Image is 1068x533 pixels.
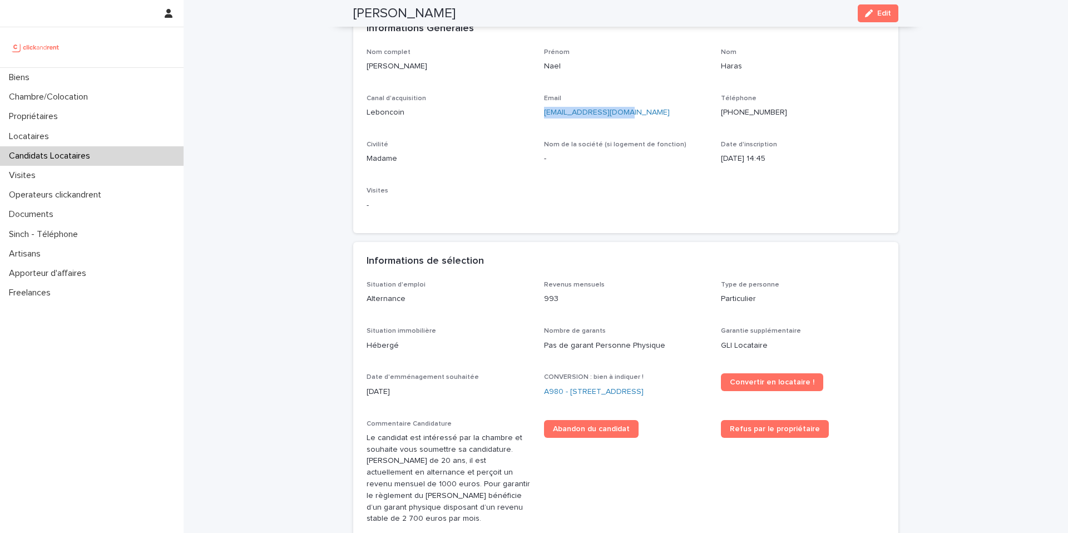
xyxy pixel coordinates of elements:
[544,282,605,288] span: Revenus mensuels
[367,421,452,427] span: Commentaire Candidature
[9,36,63,58] img: UCB0brd3T0yccxBKYDjQ
[4,190,110,200] p: Operateurs clickandrent
[544,153,708,165] p: -
[367,141,388,148] span: Civilité
[544,49,570,56] span: Prénom
[553,425,630,433] span: Abandon du candidat
[367,49,411,56] span: Nom complet
[4,92,97,102] p: Chambre/Colocation
[721,282,779,288] span: Type de personne
[721,108,787,116] ringoverc2c-number-84e06f14122c: [PHONE_NUMBER]
[544,420,639,438] a: Abandon du candidat
[4,249,50,259] p: Artisans
[367,340,531,352] p: Hébergé
[367,386,531,398] p: [DATE]
[544,141,686,148] span: Nom de la société (si logement de fonction)
[4,170,44,181] p: Visites
[367,107,531,119] p: Leboncoin
[721,293,885,305] p: Particulier
[544,293,708,305] p: 993
[367,255,484,268] h2: Informations de sélection
[4,209,62,220] p: Documents
[721,61,885,72] p: Haras
[721,153,885,165] p: [DATE] 14:45
[544,95,561,102] span: Email
[730,425,820,433] span: Refus par le propriétaire
[367,23,474,35] h2: Informations Générales
[367,153,531,165] p: Madame
[721,95,756,102] span: Téléphone
[544,374,644,381] span: CONVERSION : bien à indiquer !
[367,61,531,72] p: [PERSON_NAME]
[730,378,814,386] span: Convertir en locataire !
[4,151,99,161] p: Candidats Locataires
[721,328,801,334] span: Garantie supplémentaire
[4,288,60,298] p: Freelances
[367,293,531,305] p: Alternance
[721,340,885,352] p: GLI Locataire
[367,200,531,211] p: -
[353,6,456,22] h2: [PERSON_NAME]
[721,373,823,391] a: Convertir en locataire !
[4,72,38,83] p: Biens
[721,420,829,438] a: Refus par le propriétaire
[544,340,708,352] p: Pas de garant Personne Physique
[4,111,67,122] p: Propriétaires
[367,187,388,194] span: Visites
[367,282,426,288] span: Situation d'emploi
[544,328,606,334] span: Nombre de garants
[721,49,736,56] span: Nom
[4,229,87,240] p: Sinch - Téléphone
[544,386,644,398] a: A980 - [STREET_ADDRESS]
[544,108,670,116] a: [EMAIL_ADDRESS][DOMAIN_NAME]
[4,268,95,279] p: Apporteur d'affaires
[4,131,58,142] p: Locataires
[721,108,787,116] ringoverc2c-84e06f14122c: Call with Ringover
[367,374,479,381] span: Date d'emménagement souhaitée
[858,4,898,22] button: Edit
[544,61,708,72] p: Nael
[877,9,891,17] span: Edit
[367,328,436,334] span: Situation immobilière
[367,95,426,102] span: Canal d'acquisition
[721,141,777,148] span: Date d'inscription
